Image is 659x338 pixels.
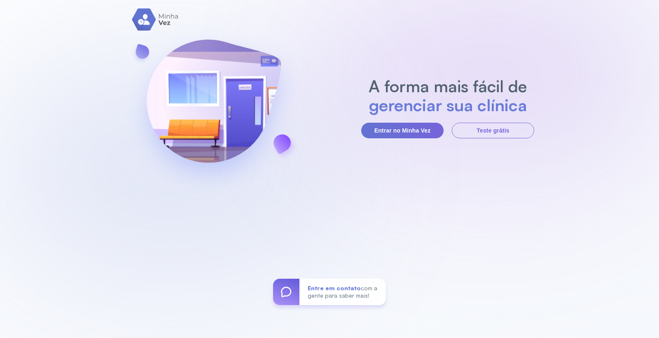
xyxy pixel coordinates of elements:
[299,279,386,305] div: com a gente para saber mais!
[452,123,534,138] button: Teste grátis
[273,279,386,305] a: Entre em contatocom a gente para saber mais!
[132,8,179,31] img: logo.svg
[308,284,361,291] span: Entre em contato
[365,77,531,96] h2: A forma mais fácil de
[361,123,444,138] button: Entrar no Minha Vez
[365,96,531,114] h2: gerenciar sua clínica
[125,18,303,197] img: banner-login.svg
